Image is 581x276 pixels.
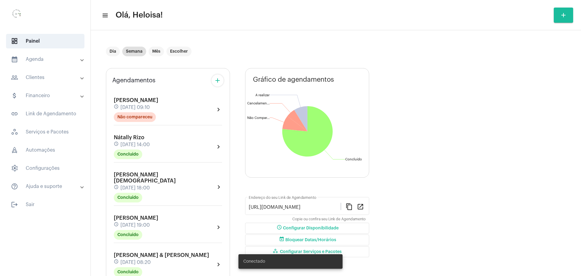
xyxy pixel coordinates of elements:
span: [DATE] 19:00 [120,222,150,228]
text: Concluído [345,158,362,161]
mat-chip: Concluído [114,149,142,159]
mat-chip: Mês [149,47,164,56]
mat-icon: sidenav icon [11,201,18,208]
span: sidenav icon [11,128,18,136]
span: Link de Agendamento [6,107,84,121]
span: Agendamentos [112,77,156,84]
button: Bloquear Datas/Horários [245,235,369,245]
mat-icon: schedule [114,222,119,228]
span: Olá, Heloisa! [116,10,163,20]
mat-hint: Copie ou confira seu Link de Agendamento [292,217,366,222]
mat-panel-title: Ajuda e suporte [11,183,81,190]
mat-icon: chevron_right [215,143,222,150]
input: Link [249,205,341,210]
mat-icon: schedule [276,225,283,232]
img: 0d939d3e-dcd2-0964-4adc-7f8e0d1a206f.png [5,3,29,27]
mat-icon: open_in_new [357,203,364,210]
mat-icon: chevron_right [215,106,222,113]
mat-icon: schedule [114,259,119,266]
mat-icon: schedule [114,185,119,191]
mat-icon: schedule [114,141,119,148]
mat-icon: chevron_right [215,224,222,231]
span: [PERSON_NAME][DEMOGRAPHIC_DATA] [114,172,176,183]
mat-icon: add [560,11,567,19]
mat-chip: Dia [106,47,120,56]
mat-expansion-panel-header: sidenav iconAgenda [4,52,90,67]
mat-chip: Escolher [166,47,192,56]
mat-chip: Não compareceu [114,112,156,122]
mat-icon: schedule [114,104,119,111]
text: Cancelamen... [247,102,270,105]
span: sidenav icon [11,38,18,45]
mat-chip: Concluído [114,193,142,202]
mat-panel-title: Agenda [11,56,81,63]
button: Configurar Disponibilidade [245,223,369,234]
mat-icon: sidenav icon [11,56,18,63]
mat-icon: sidenav icon [11,183,18,190]
span: Configurações [6,161,84,176]
span: Sair [6,197,84,212]
span: [DATE] 14:00 [120,142,150,147]
span: sidenav icon [11,146,18,154]
mat-chip: Semana [122,47,146,56]
mat-icon: event_busy [278,236,285,244]
mat-panel-title: Clientes [11,74,81,81]
span: Gráfico de agendamentos [253,76,334,83]
mat-icon: sidenav icon [11,92,18,99]
mat-icon: sidenav icon [11,110,18,117]
mat-expansion-panel-header: sidenav iconClientes [4,70,90,85]
span: Bloquear Datas/Horários [278,238,336,242]
span: Configurar Disponibilidade [276,226,339,230]
mat-icon: content_copy [346,203,353,210]
text: Não Compar... [247,116,270,120]
mat-expansion-panel-header: sidenav iconFinanceiro [4,88,90,103]
mat-icon: sidenav icon [102,12,108,19]
span: Painel [6,34,84,48]
span: Serviços e Pacotes [6,125,84,139]
button: Configurar Serviços e Pacotes [245,246,369,257]
span: [DATE] 08:20 [120,260,151,265]
span: Automações [6,143,84,157]
mat-icon: sidenav icon [11,74,18,81]
mat-icon: add [214,77,221,84]
mat-icon: chevron_right [215,183,222,191]
mat-expansion-panel-header: sidenav iconAjuda e suporte [4,179,90,194]
span: [DATE] 09:10 [120,105,150,110]
span: [DATE] 18:00 [120,185,150,191]
mat-panel-title: Financeiro [11,92,81,99]
span: [PERSON_NAME] & [PERSON_NAME] [114,252,209,258]
span: Nátally Rizo [114,135,144,140]
span: Conectado [243,258,265,264]
mat-chip: Concluído [114,230,142,240]
text: A realizar [255,94,270,97]
span: sidenav icon [11,165,18,172]
span: [PERSON_NAME] [114,215,158,221]
mat-icon: chevron_right [215,261,222,268]
span: [PERSON_NAME] [114,97,158,103]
